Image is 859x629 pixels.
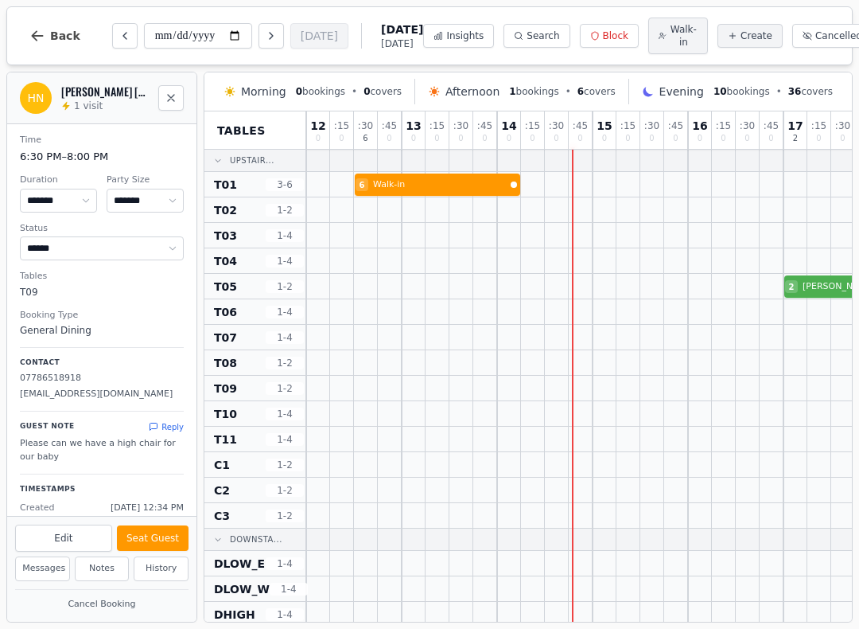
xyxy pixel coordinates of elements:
span: 0 [339,135,344,143]
span: 14 [501,120,516,131]
button: Next day [258,23,284,49]
p: [EMAIL_ADDRESS][DOMAIN_NAME] [20,388,184,401]
button: Cancel Booking [15,595,189,615]
span: 13 [406,120,421,131]
span: 0 [363,86,370,97]
span: 1 visit [74,100,103,112]
span: : 15 [429,121,445,131]
span: : 30 [549,121,564,131]
span: 0 [577,135,582,143]
span: 1 - 4 [266,306,304,318]
span: Search [527,29,559,42]
span: 0 [507,135,511,143]
button: Edit [15,525,112,552]
h2: [PERSON_NAME] [PERSON_NAME] [61,84,149,100]
span: DLOW_E [214,556,265,572]
span: 0 [602,135,607,143]
span: T01 [214,177,237,193]
span: 16 [692,120,707,131]
button: Search [503,24,569,48]
span: 1 - 2 [266,510,304,522]
span: 0 [649,135,654,143]
span: T06 [214,304,237,320]
span: 3 - 6 [266,178,304,191]
span: 10 [713,86,727,97]
p: Guest Note [20,421,75,432]
span: 0 [721,135,725,143]
button: Walk-in [648,18,708,54]
span: 0 [530,135,534,143]
span: C2 [214,482,230,498]
p: 07786518918 [20,372,184,385]
dt: Tables [20,270,184,283]
span: T03 [214,228,237,244]
span: 0 [744,135,749,143]
span: T04 [214,253,237,269]
span: 1 - 4 [266,331,304,344]
span: 0 [554,135,558,143]
span: : 15 [334,121,349,131]
button: Reply [149,421,184,433]
span: : 30 [453,121,468,131]
span: : 30 [835,121,850,131]
span: 1 - 2 [266,204,304,217]
button: [DATE] [290,23,348,49]
span: 1 [509,86,515,97]
span: T08 [214,355,237,371]
span: • [352,85,357,98]
span: 0 [482,135,487,143]
span: bookings [296,85,345,98]
span: 1 - 4 [266,433,304,446]
span: 17 [787,120,803,131]
span: : 45 [764,121,779,131]
span: Upstair... [230,154,274,166]
span: 1 - 4 [266,255,304,268]
span: T02 [214,202,237,218]
dt: Time [20,134,184,147]
span: [DATE] 12:34 PM [111,502,184,515]
span: T11 [214,432,237,447]
span: 0 [458,135,463,143]
span: 6 [360,179,365,191]
span: 0 [816,135,821,143]
span: • [566,85,571,98]
span: T07 [214,330,237,346]
span: Downsta... [230,533,282,545]
span: 1 - 2 [266,280,304,293]
span: Walk-in [670,23,698,49]
span: T09 [214,381,237,397]
span: 1 - 2 [266,459,304,471]
span: 0 [673,135,678,143]
dt: Party Size [107,174,184,187]
span: Block [603,29,628,42]
span: 15 [597,120,612,131]
button: Create [717,24,783,48]
span: bookings [713,85,770,98]
span: 12 [310,120,325,131]
span: bookings [509,85,558,98]
span: 0 [434,135,439,143]
span: 1 - 4 [266,229,304,242]
span: : 15 [620,121,636,131]
span: 0 [387,135,391,143]
span: : 45 [477,121,492,131]
span: Evening [659,84,704,100]
div: HN [20,82,52,114]
span: Create [740,29,772,42]
span: 0 [296,86,302,97]
span: Morning [241,84,286,100]
span: [DATE] [381,37,423,50]
span: 0 [698,135,702,143]
span: • [776,85,782,98]
span: C1 [214,457,230,473]
span: covers [577,85,616,98]
span: Created [20,502,55,515]
span: 36 [788,86,802,97]
span: Walk-in [373,178,507,192]
dt: Duration [20,174,97,187]
span: : 45 [382,121,397,131]
button: Block [580,24,639,48]
span: 1 - 4 [266,608,304,621]
span: : 30 [358,121,373,131]
dd: 6:30 PM – 8:00 PM [20,149,184,165]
